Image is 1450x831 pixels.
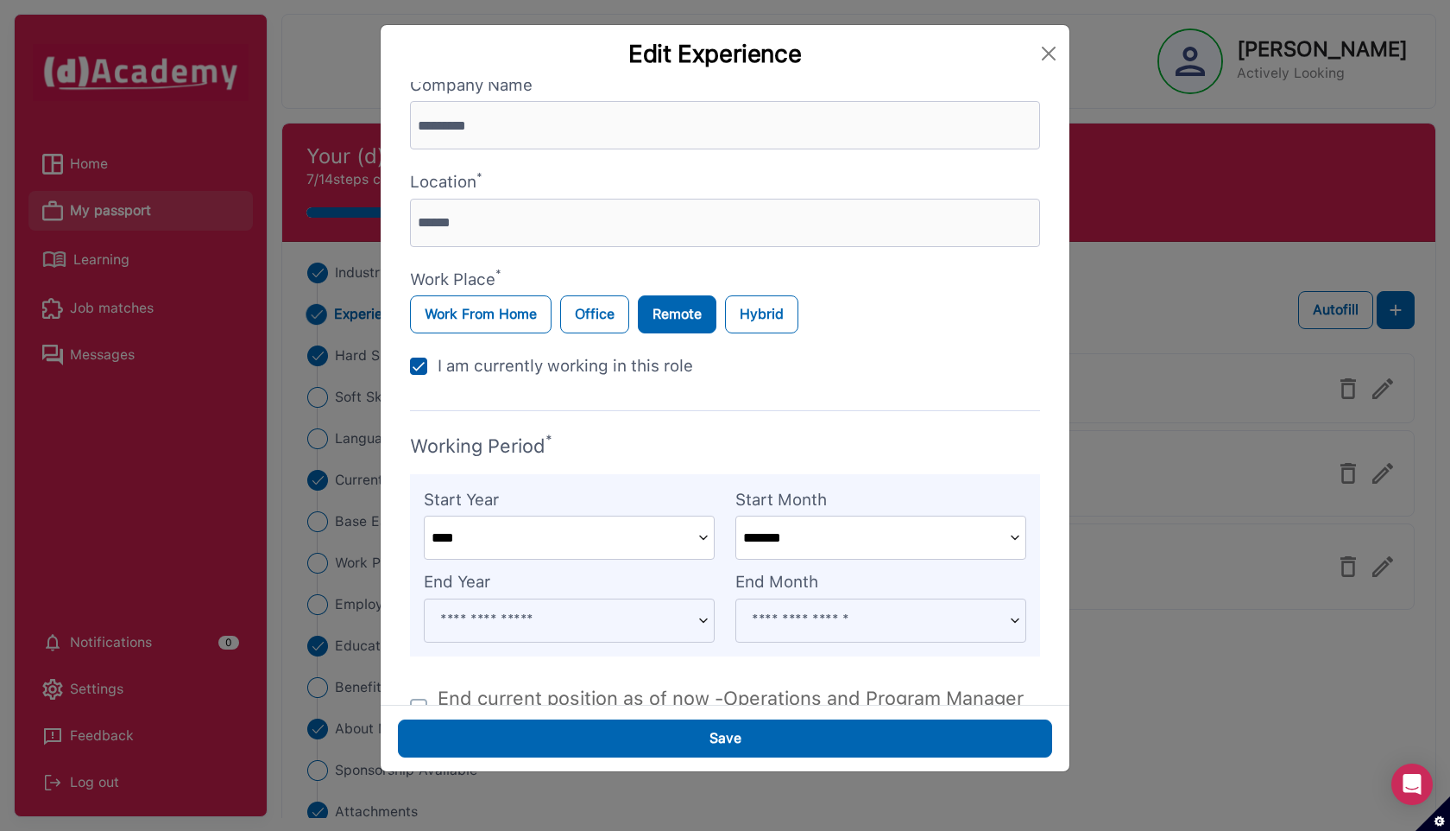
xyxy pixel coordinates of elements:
label: Office [560,295,629,333]
button: Close [1035,40,1062,67]
label: Start Year [424,488,715,513]
div: Save [709,728,741,749]
label: Working Period [410,432,1040,460]
img: check [410,358,427,375]
img: ... [693,599,714,642]
button: Save [398,720,1052,758]
img: uncheck [410,699,427,717]
div: I am currently working in this role [438,354,693,379]
p: End current position as of now - Operations and Program Manager at [GEOGRAPHIC_DATA] [438,688,1040,729]
label: Remote [638,295,716,333]
label: Work Place [410,268,1040,293]
img: ... [1005,517,1025,559]
div: Edit Experience [394,39,1035,68]
label: Location [410,170,1040,195]
label: Work From Home [410,295,552,333]
label: End Month [735,570,1026,595]
label: End Year [424,570,715,595]
button: Set cookie preferences [1415,796,1450,831]
img: ... [1005,599,1025,642]
label: Start Month [735,488,1026,513]
img: ... [693,517,714,559]
label: Hybrid [725,295,798,333]
div: Open Intercom Messenger [1391,764,1433,805]
label: Company Name [410,73,1040,98]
